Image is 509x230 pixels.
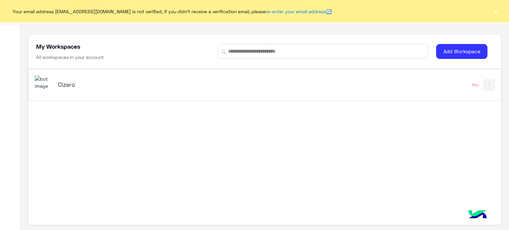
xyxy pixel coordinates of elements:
[13,8,332,15] span: Your email address [EMAIL_ADDRESS][DOMAIN_NAME] is not verified, if you didn't receive a verifica...
[436,44,487,59] button: Add Workspace
[472,82,478,88] div: Pro
[492,8,499,15] button: ×
[58,80,224,88] h5: Cizaro
[36,54,104,61] h6: All workspaces in your account
[466,204,489,227] img: hulul-logo.png
[36,42,80,50] h5: My Workspaces
[35,75,53,90] img: 919860931428189
[266,9,326,14] a: re-enter your email address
